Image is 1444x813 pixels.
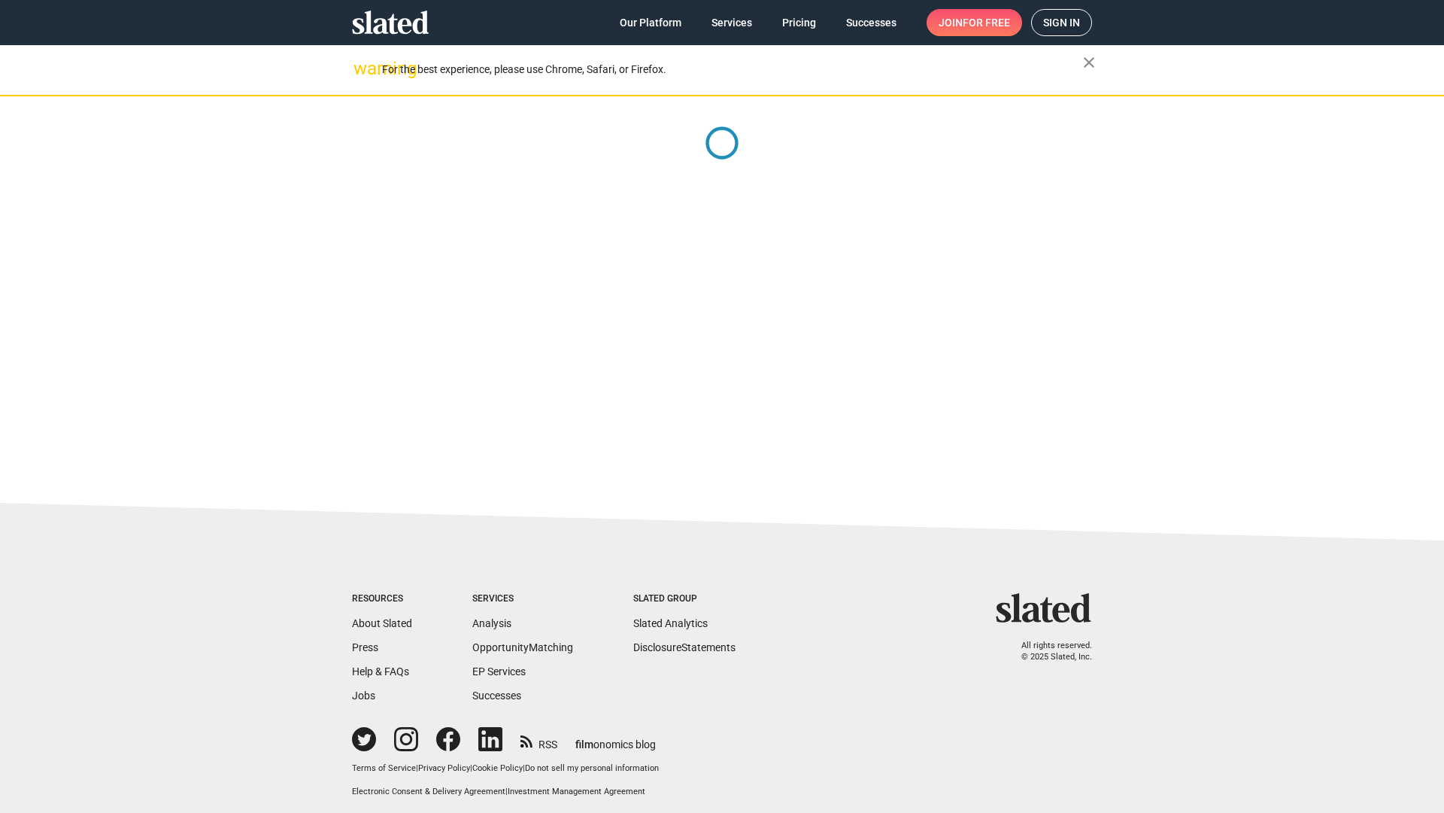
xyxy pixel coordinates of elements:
[352,641,378,653] a: Press
[352,787,505,796] a: Electronic Consent & Delivery Agreement
[608,9,693,36] a: Our Platform
[352,665,409,677] a: Help & FAQs
[575,738,593,751] span: film
[939,9,1010,36] span: Join
[472,763,523,773] a: Cookie Policy
[834,9,909,36] a: Successes
[575,726,656,752] a: filmonomics blog
[505,787,508,796] span: |
[472,690,521,702] a: Successes
[1043,10,1080,35] span: Sign in
[352,593,412,605] div: Resources
[846,9,896,36] span: Successes
[927,9,1022,36] a: Joinfor free
[770,9,828,36] a: Pricing
[353,59,372,78] mat-icon: warning
[508,787,645,796] a: Investment Management Agreement
[472,665,526,677] a: EP Services
[520,729,557,752] a: RSS
[523,763,525,773] span: |
[633,617,708,629] a: Slated Analytics
[711,9,752,36] span: Services
[472,641,573,653] a: OpportunityMatching
[472,617,511,629] a: Analysis
[963,9,1010,36] span: for free
[416,763,418,773] span: |
[782,9,816,36] span: Pricing
[352,617,412,629] a: About Slated
[633,593,736,605] div: Slated Group
[352,690,375,702] a: Jobs
[699,9,764,36] a: Services
[1080,53,1098,72] mat-icon: close
[472,593,573,605] div: Services
[418,763,470,773] a: Privacy Policy
[525,763,659,775] button: Do not sell my personal information
[470,763,472,773] span: |
[352,763,416,773] a: Terms of Service
[382,59,1083,80] div: For the best experience, please use Chrome, Safari, or Firefox.
[1031,9,1092,36] a: Sign in
[633,641,736,653] a: DisclosureStatements
[620,9,681,36] span: Our Platform
[1006,641,1092,662] p: All rights reserved. © 2025 Slated, Inc.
